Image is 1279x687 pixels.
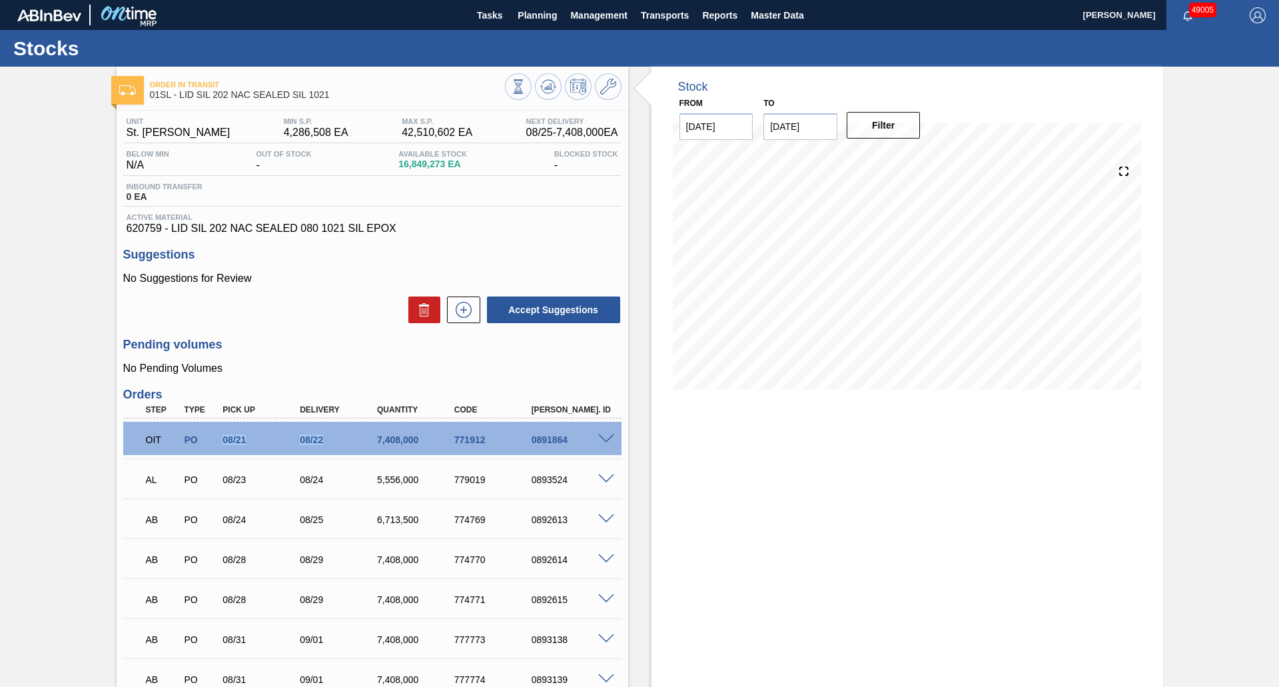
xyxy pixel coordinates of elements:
div: 08/24/2025 [296,474,383,485]
div: 08/22/2025 [296,434,383,445]
div: 7,408,000 [374,634,460,645]
span: Transports [641,7,689,23]
span: Planning [518,7,557,23]
span: Order in transit [150,81,505,89]
div: 771912 [451,434,538,445]
div: 7,408,000 [374,674,460,685]
span: Reports [702,7,737,23]
div: Purchase order [181,434,220,445]
div: 08/21/2025 [219,434,306,445]
button: Go to Master Data / General [595,73,622,100]
button: Accept Suggestions [487,297,620,323]
div: 0892614 [528,554,615,565]
input: mm/dd/yyyy [679,113,753,140]
button: Notifications [1166,6,1209,25]
span: MIN S.P. [284,117,348,125]
h1: Stocks [13,41,250,56]
img: TNhmsLtSVTkK8tSr43FrP2fwEKptu5GPRR3wAAAABJRU5ErkJggg== [17,9,81,21]
p: No Pending Volumes [123,362,622,374]
span: MAX S.P. [402,117,472,125]
div: 777774 [451,674,538,685]
div: 7,408,000 [374,434,460,445]
span: 08/25 - 7,408,000 EA [526,127,618,139]
span: Available Stock [398,150,467,158]
div: Code [451,405,538,414]
img: Ícone [119,85,136,95]
span: Blocked Stock [554,150,618,158]
div: 08/31/2025 [219,674,306,685]
span: Management [570,7,628,23]
button: Stocks Overview [505,73,532,100]
span: Inbound Transfer [127,183,203,191]
span: 42,510,602 EA [402,127,472,139]
div: 08/24/2025 [219,514,306,525]
div: Accept Suggestions [480,295,622,325]
p: AB [146,514,179,525]
button: Update Chart [535,73,562,100]
div: 0893138 [528,634,615,645]
p: No Suggestions for Review [123,273,622,285]
div: Type [181,405,220,414]
div: Delete Suggestions [402,297,440,323]
div: 779019 [451,474,538,485]
div: 08/31/2025 [219,634,306,645]
div: Quantity [374,405,460,414]
h3: Suggestions [123,248,622,262]
button: Filter [847,112,921,139]
div: 774769 [451,514,538,525]
div: 08/23/2025 [219,474,306,485]
div: 0891864 [528,434,615,445]
div: Awaiting Load Composition [143,465,183,494]
label: to [763,99,774,108]
span: 01SL - LID SIL 202 NAC SEALED SIL 1021 [150,90,505,100]
div: Purchase order [181,634,220,645]
div: - [551,150,622,171]
div: Pick up [219,405,306,414]
p: AB [146,554,179,565]
h3: Orders [123,388,622,402]
p: AB [146,674,179,685]
div: 0893139 [528,674,615,685]
div: 08/25/2025 [296,514,383,525]
div: Delivery [296,405,383,414]
div: Awaiting Billing [143,625,183,654]
img: Logout [1250,7,1266,23]
span: Next Delivery [526,117,618,125]
div: 0893524 [528,474,615,485]
div: 5,556,000 [374,474,460,485]
div: Purchase order [181,514,220,525]
div: Purchase order [181,474,220,485]
span: 16,849,273 EA [398,159,467,169]
span: 0 EA [127,192,203,202]
div: 08/29/2025 [296,554,383,565]
div: 08/28/2025 [219,594,306,605]
input: mm/dd/yyyy [763,113,837,140]
span: Master Data [751,7,803,23]
div: Awaiting Billing [143,505,183,534]
div: Order in transit [143,425,183,454]
div: 774771 [451,594,538,605]
span: St. [PERSON_NAME] [127,127,230,139]
div: - [253,150,315,171]
button: Schedule Inventory [565,73,592,100]
div: Awaiting Billing [143,585,183,614]
div: Purchase order [181,674,220,685]
span: Unit [127,117,230,125]
span: Out Of Stock [256,150,312,158]
div: N/A [123,150,173,171]
div: 774770 [451,554,538,565]
label: From [679,99,703,108]
div: 0892615 [528,594,615,605]
div: 09/01/2025 [296,674,383,685]
div: 08/29/2025 [296,594,383,605]
span: 49005 [1189,3,1216,17]
div: Purchase order [181,594,220,605]
h3: Pending volumes [123,338,622,352]
span: 4,286,508 EA [284,127,348,139]
div: 6,713,500 [374,514,460,525]
span: Active Material [127,213,618,221]
div: Step [143,405,183,414]
p: AB [146,634,179,645]
div: 08/28/2025 [219,554,306,565]
div: 7,408,000 [374,594,460,605]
